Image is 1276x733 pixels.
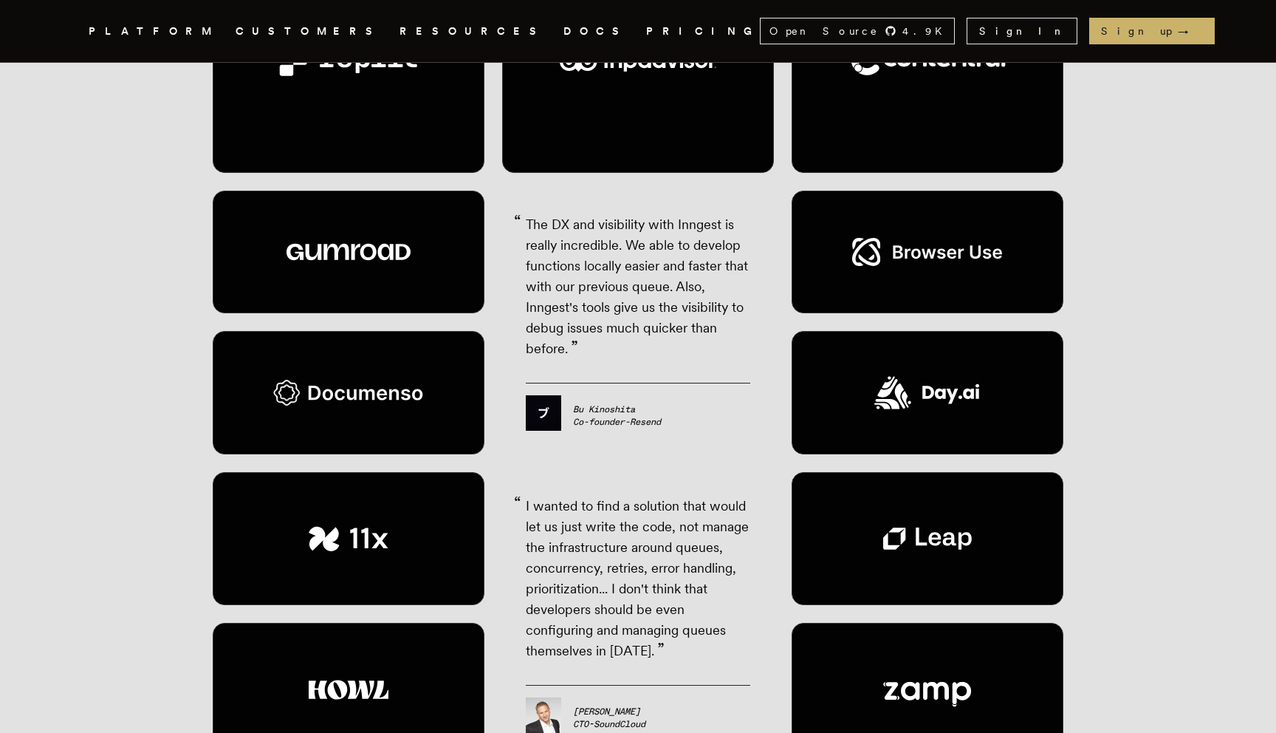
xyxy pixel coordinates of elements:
[309,525,388,553] img: 11x
[657,638,665,660] span: ”
[883,672,972,707] img: Zamp
[852,238,1003,266] img: Browser Use
[526,496,750,661] p: I wanted to find a solution that would let us just write the code, not manage the infrastructure ...
[399,22,546,41] button: RESOURCES
[514,499,521,508] span: “
[573,416,661,429] div: Co-founder - Resend
[646,22,760,41] a: PRICING
[769,24,879,38] span: Open Source
[571,336,578,358] span: ”
[89,22,218,41] button: PLATFORM
[573,718,645,731] div: CTO - SoundCloud
[573,706,645,718] div: [PERSON_NAME]
[526,698,561,733] img: Image of Matthew Drooker
[526,395,561,431] img: Image of Bu Kinoshita
[967,18,1077,44] a: Sign In
[273,379,424,407] img: Documenso
[309,680,388,700] img: Howl
[563,22,628,41] a: DOCS
[573,403,661,416] div: Bu Kinoshita
[1178,24,1203,38] span: →
[874,375,981,410] img: Day.ai
[902,24,951,38] span: 4.9 K
[236,22,382,41] a: CUSTOMERS
[287,243,411,261] img: Gumroad
[526,214,750,359] p: The DX and visibility with Inngest is really incredible. We able to develop functions locally eas...
[883,528,972,550] img: Leap
[1089,18,1215,44] a: Sign up
[514,217,521,226] span: “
